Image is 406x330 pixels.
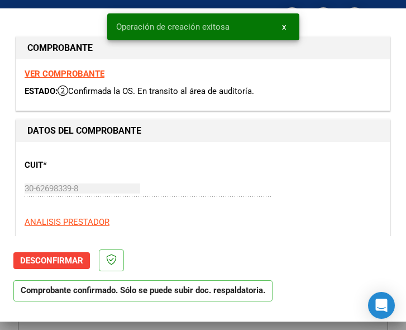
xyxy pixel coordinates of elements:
[368,292,395,319] div: Open Intercom Messenger
[27,125,141,136] strong: DATOS DEL COMPROBANTE
[25,217,109,227] span: ANALISIS PRESTADOR
[282,22,286,32] span: x
[273,17,295,37] button: x
[13,252,90,269] button: Desconfirmar
[116,21,230,32] span: Operación de creación exitosa
[25,69,104,79] a: VER COMPROBANTE
[13,280,273,302] p: Comprobante confirmado. Sólo se puede subir doc. respaldatoria.
[20,256,83,266] span: Desconfirmar
[27,43,93,53] strong: COMPROBANTE
[58,86,254,96] span: Confirmada la OS. En transito al área de auditoría.
[25,159,132,172] p: CUIT
[25,86,58,96] span: ESTADO:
